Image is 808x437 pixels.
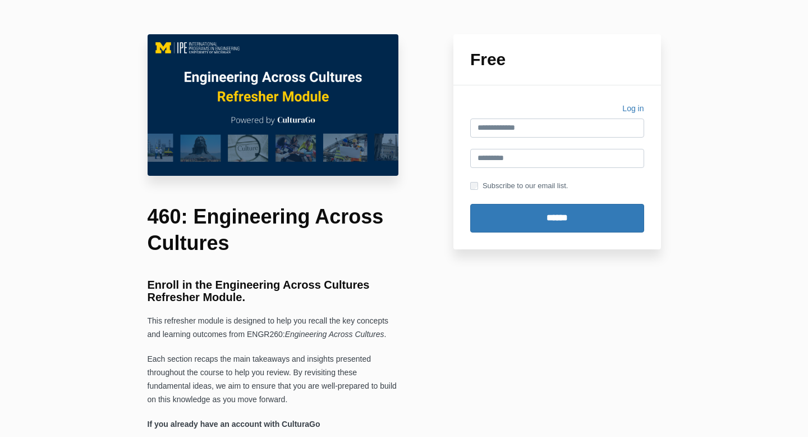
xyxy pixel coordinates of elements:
h1: Free [470,51,644,68]
strong: If you already have an account with CulturaGo [148,420,320,429]
h1: 460: Engineering Across Cultures [148,204,399,257]
input: Subscribe to our email list. [470,182,478,190]
label: Subscribe to our email list. [470,180,568,192]
h3: Enroll in the Engineering Across Cultures Refresher Module. [148,279,399,303]
img: c0f10fc-c575-6ff0-c716-7a6e5a06d1b5_EAC_460_Main_Image.png [148,34,399,176]
span: Each section recaps the main takeaways and insights presented throughout [148,354,371,377]
span: This refresher module is designed to help you recall the key concepts and learning outcomes from ... [148,316,389,339]
span: Engineering Across Cultures [285,330,384,339]
span: . [384,330,387,339]
a: Log in [622,102,644,119]
span: the course to help you review. By revisiting these fundamental ideas, we aim to ensure that you a... [148,368,397,404]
